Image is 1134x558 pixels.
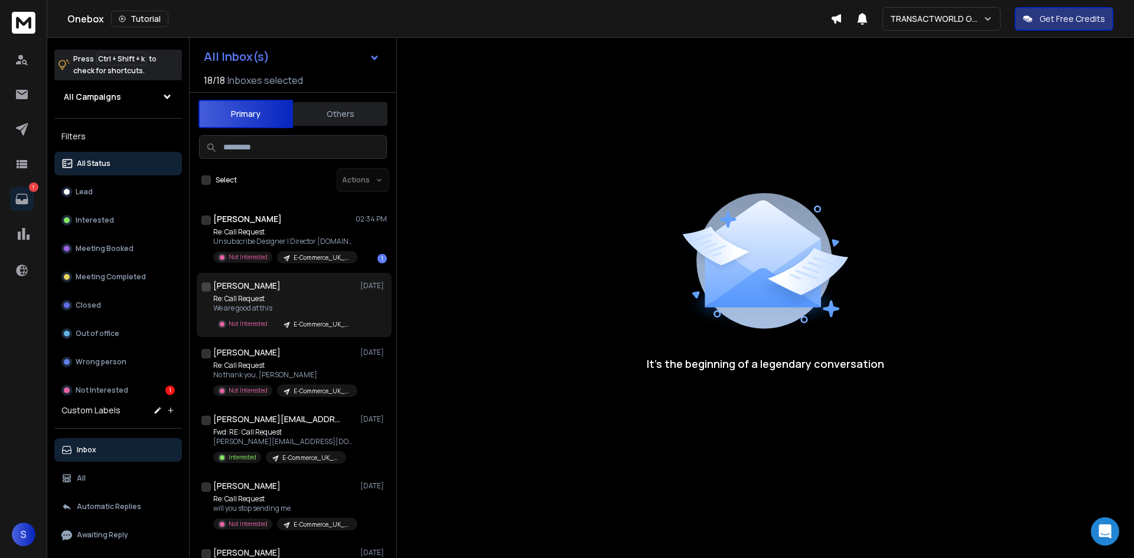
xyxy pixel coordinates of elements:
[377,254,387,263] div: 1
[61,404,120,416] h3: Custom Labels
[12,523,35,546] button: S
[67,11,830,27] div: Onebox
[1091,517,1119,546] div: Open Intercom Messenger
[54,293,182,317] button: Closed
[1015,7,1113,31] button: Get Free Credits
[204,73,225,87] span: 18 / 18
[54,438,182,462] button: Inbox
[54,152,182,175] button: All Status
[76,329,119,338] p: Out of office
[213,227,355,237] p: Re: Call Request
[76,386,128,395] p: Not Interested
[54,265,182,289] button: Meeting Completed
[54,85,182,109] button: All Campaigns
[360,415,387,424] p: [DATE]
[76,301,101,310] p: Closed
[73,53,157,77] p: Press to check for shortcuts.
[165,386,175,395] div: 1
[294,520,350,529] p: E-Commerce_UK_campaign
[213,437,355,446] p: [PERSON_NAME][EMAIL_ADDRESS][DOMAIN_NAME] ---------- Forwarded message --------- From: <[PERSON_N...
[360,481,387,491] p: [DATE]
[213,347,281,358] h1: [PERSON_NAME]
[360,548,387,557] p: [DATE]
[54,128,182,145] h3: Filters
[213,504,355,513] p: will you stop sending me
[213,237,355,246] p: Unsubscribe Designer | Director [DOMAIN_NAME]
[890,13,983,25] p: TRANSACTWORLD GROUP
[77,159,110,168] p: All Status
[204,51,269,63] h1: All Inbox(s)
[360,348,387,357] p: [DATE]
[294,253,350,262] p: E-Commerce_UK_campaign
[194,45,389,68] button: All Inbox(s)
[77,445,96,455] p: Inbox
[198,100,293,128] button: Primary
[54,180,182,204] button: Lead
[294,320,350,329] p: E-Commerce_UK_campaign
[213,494,355,504] p: Re: Call Request
[229,253,268,262] p: Not Interested
[54,495,182,518] button: Automatic Replies
[213,413,343,425] h1: [PERSON_NAME][EMAIL_ADDRESS][DOMAIN_NAME]
[54,523,182,547] button: Awaiting Reply
[229,386,268,395] p: Not Interested
[54,350,182,374] button: Wrong person
[54,208,182,232] button: Interested
[76,272,146,282] p: Meeting Completed
[77,502,141,511] p: Automatic Replies
[76,244,133,253] p: Meeting Booked
[293,101,387,127] button: Others
[54,322,182,345] button: Out of office
[356,214,387,224] p: 02:34 PM
[76,357,126,367] p: Wrong person
[227,73,303,87] h3: Inboxes selected
[77,530,128,540] p: Awaiting Reply
[29,182,38,192] p: 1
[229,319,268,328] p: Not Interested
[96,52,146,66] span: Ctrl + Shift + k
[54,237,182,260] button: Meeting Booked
[213,428,355,437] p: Fwd: RE: Call Request
[213,480,281,492] h1: [PERSON_NAME]
[229,520,268,528] p: Not Interested
[213,361,355,370] p: Re: Call Request
[647,355,884,372] p: It’s the beginning of a legendary conversation
[1039,13,1105,25] p: Get Free Credits
[213,304,355,313] p: We are good at this
[216,175,237,185] label: Select
[213,213,282,225] h1: [PERSON_NAME]
[213,294,355,304] p: Re: Call Request
[213,370,355,380] p: No thank you, [PERSON_NAME]
[294,387,350,396] p: E-Commerce_UK_campaign
[111,11,168,27] button: Tutorial
[76,187,93,197] p: Lead
[76,216,114,225] p: Interested
[229,453,256,462] p: Interested
[10,187,34,211] a: 1
[64,91,121,103] h1: All Campaigns
[54,466,182,490] button: All
[282,453,339,462] p: E-Commerce_UK_campaign
[54,378,182,402] button: Not Interested1
[77,474,86,483] p: All
[213,280,281,292] h1: [PERSON_NAME]
[360,281,387,291] p: [DATE]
